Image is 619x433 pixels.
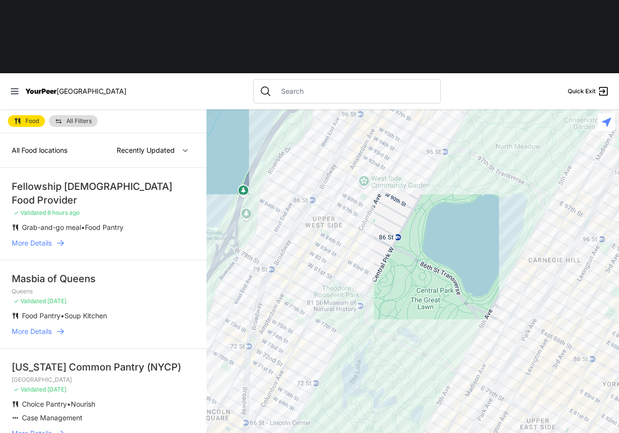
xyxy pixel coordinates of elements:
p: Queens [12,288,195,295]
span: Food Pantry [22,311,61,320]
a: More Details [12,327,195,336]
div: [US_STATE] Common Pantry (NYCP) [12,360,195,374]
a: Quick Exit [568,85,609,97]
span: More Details [12,238,52,248]
span: ✓ Validated [14,209,46,216]
div: Masbia of Queens [12,272,195,286]
span: Grab-and-go meal [22,223,81,231]
span: 8 hours ago [47,209,80,216]
span: Quick Exit [568,87,596,95]
div: Fellowship [DEMOGRAPHIC_DATA] Food Provider [12,180,195,207]
span: [DATE] [47,297,66,305]
span: Choice Pantry [22,400,67,408]
span: • [67,400,71,408]
span: Soup Kitchen [64,311,107,320]
span: Nourish [71,400,95,408]
span: More Details [12,327,52,336]
span: Case Management [22,413,83,422]
span: • [81,223,85,231]
a: YourPeer[GEOGRAPHIC_DATA] [25,88,126,94]
input: Search [275,86,434,96]
span: All Food locations [12,146,67,154]
span: All Filters [66,118,92,124]
span: [GEOGRAPHIC_DATA] [57,87,126,95]
span: ✓ Validated [14,297,46,305]
span: Food [25,118,39,124]
a: Food [8,115,45,127]
span: ✓ Validated [14,386,46,393]
p: [GEOGRAPHIC_DATA] [12,376,195,384]
span: YourPeer [25,87,57,95]
a: All Filters [49,115,98,127]
span: • [61,311,64,320]
span: Food Pantry [85,223,124,231]
span: [DATE] [47,386,66,393]
a: More Details [12,238,195,248]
